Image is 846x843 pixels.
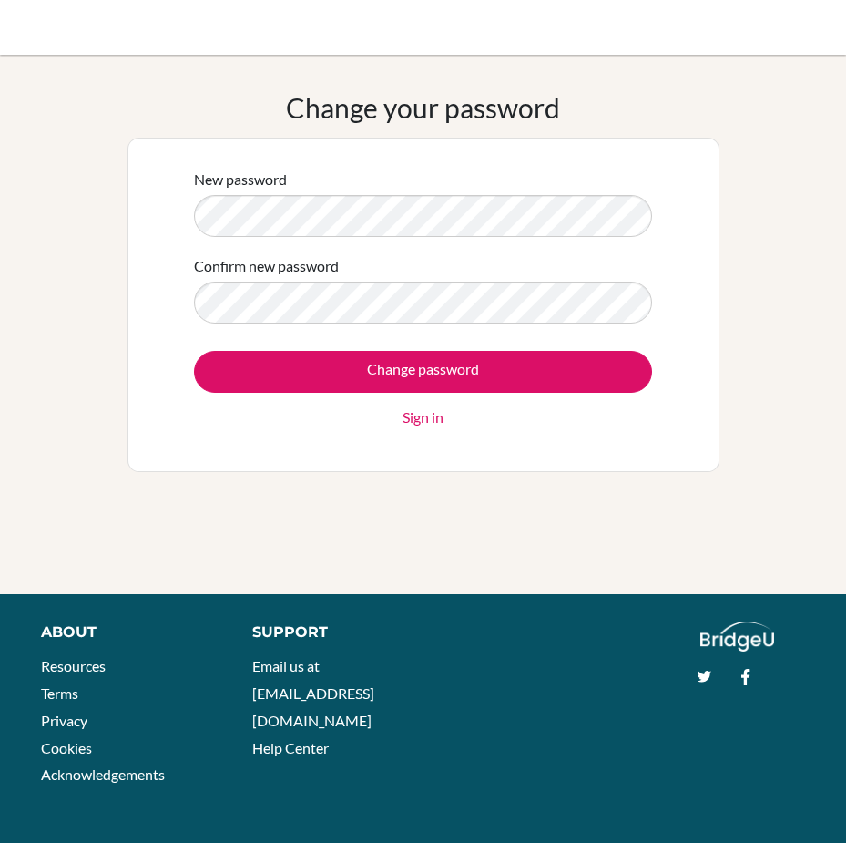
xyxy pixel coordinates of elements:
[252,657,374,728] a: Email us at [EMAIL_ADDRESS][DOMAIN_NAME]
[252,739,329,756] a: Help Center
[41,657,106,674] a: Resources
[252,622,406,643] div: Support
[194,351,652,393] input: Change password
[286,91,560,124] h1: Change your password
[41,766,165,783] a: Acknowledgements
[41,712,87,729] a: Privacy
[41,739,92,756] a: Cookies
[700,622,774,652] img: logo_white@2x-f4f0deed5e89b7ecb1c2cc34c3e3d731f90f0f143d5ea2071677605dd97b5244.png
[194,169,287,190] label: New password
[41,622,211,643] div: About
[41,684,78,702] a: Terms
[403,406,443,428] a: Sign in
[194,255,339,277] label: Confirm new password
